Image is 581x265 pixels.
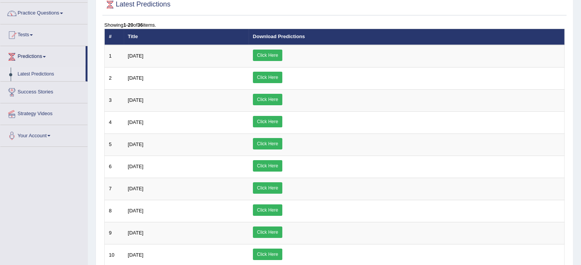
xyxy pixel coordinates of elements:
td: 9 [105,222,124,244]
a: Click Here [253,94,282,105]
b: 36 [138,22,143,28]
a: Predictions [0,46,86,65]
td: 1 [105,45,124,67]
td: 2 [105,67,124,89]
a: Tests [0,24,87,43]
a: Practice Questions [0,3,87,22]
a: Success Stories [0,82,87,101]
span: [DATE] [128,230,144,236]
a: Your Account [0,125,87,144]
span: [DATE] [128,97,144,103]
span: [DATE] [128,119,144,125]
span: [DATE] [128,208,144,214]
a: Click Here [253,72,282,83]
td: 8 [105,200,124,222]
div: Showing of items. [104,21,565,29]
th: Title [124,29,249,45]
th: Download Predictions [249,29,565,45]
td: 3 [105,89,124,111]
a: Strategy Videos [0,103,87,122]
span: [DATE] [128,53,144,59]
a: Click Here [253,204,282,216]
a: Click Here [253,160,282,172]
a: Click Here [253,138,282,149]
a: Click Here [253,182,282,194]
a: Click Here [253,116,282,127]
td: 7 [105,178,124,200]
a: Click Here [253,226,282,238]
span: [DATE] [128,186,144,191]
span: [DATE] [128,164,144,169]
a: Click Here [253,249,282,260]
td: 4 [105,111,124,133]
td: 5 [105,133,124,156]
td: 6 [105,156,124,178]
span: [DATE] [128,252,144,258]
span: [DATE] [128,75,144,81]
a: Latest Predictions [14,67,86,81]
span: [DATE] [128,141,144,147]
th: # [105,29,124,45]
b: 1-20 [123,22,133,28]
a: Click Here [253,50,282,61]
